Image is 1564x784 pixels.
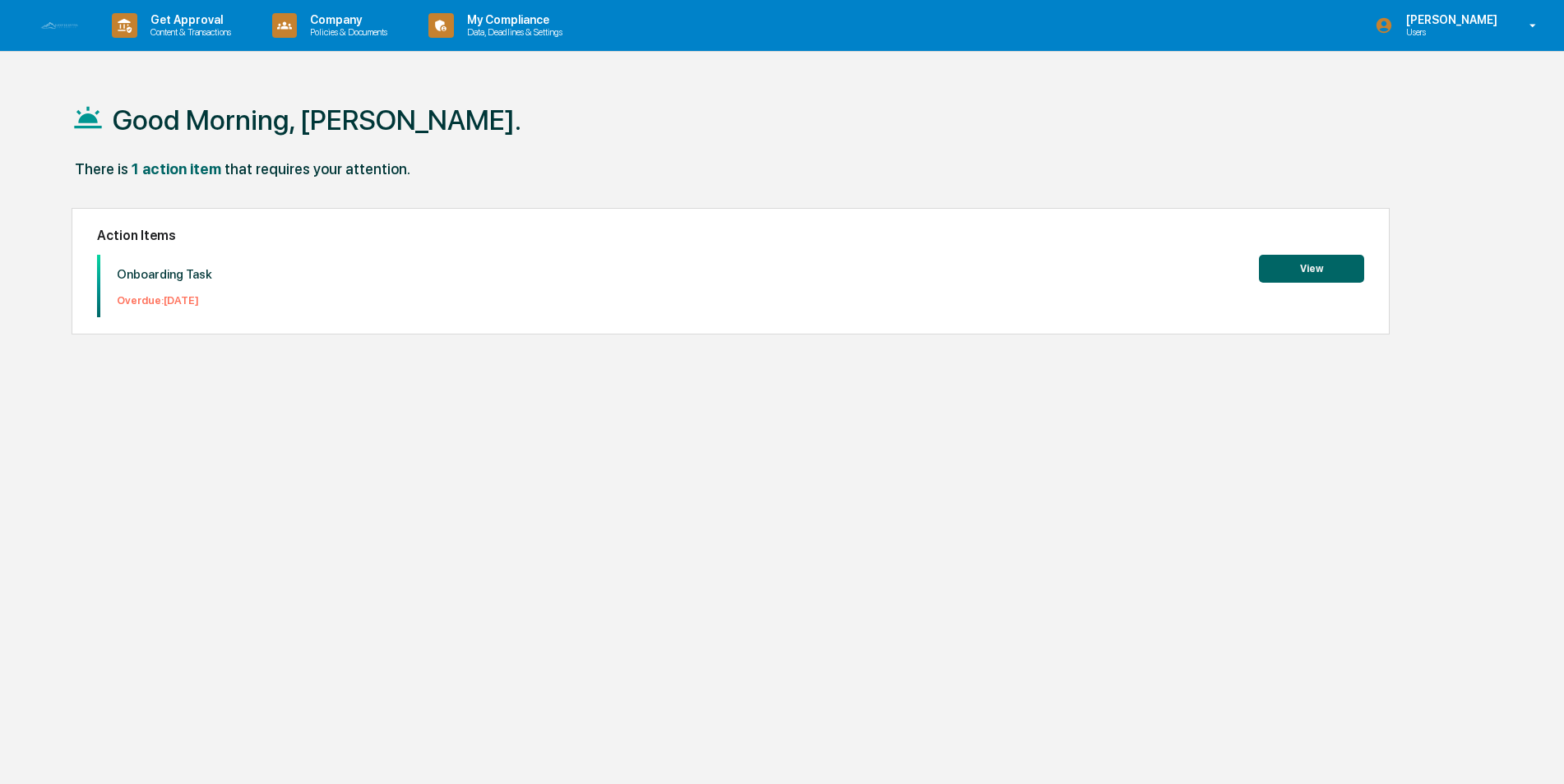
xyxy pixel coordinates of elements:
p: Get Approval [137,13,239,26]
p: Users [1393,26,1506,38]
p: My Compliance [454,13,571,26]
a: View [1259,260,1364,275]
button: View [1259,255,1364,283]
p: Company [297,13,396,26]
p: Overdue: [DATE] [117,294,212,307]
h1: Good Morning, [PERSON_NAME]. [113,104,521,136]
img: logo [39,21,79,30]
p: Policies & Documents [297,26,396,38]
p: Data, Deadlines & Settings [454,26,571,38]
h2: Action Items [97,228,1364,243]
p: Content & Transactions [137,26,239,38]
div: There is [75,160,128,178]
div: that requires your attention. [224,160,410,178]
p: [PERSON_NAME] [1393,13,1506,26]
p: Onboarding Task [117,267,212,282]
div: 1 action item [132,160,221,178]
